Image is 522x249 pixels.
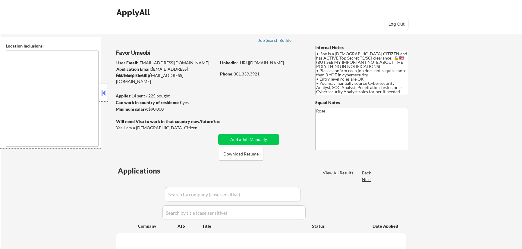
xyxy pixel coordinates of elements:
[116,93,216,99] div: 14 sent / 225 bought
[116,125,218,131] div: Yes, I am a [DEMOGRAPHIC_DATA] Citizen
[220,60,238,65] strong: LinkedIn:
[373,223,399,229] div: Date Applied
[116,66,152,72] strong: Application Email:
[116,7,152,17] div: ApplyAll
[116,93,131,98] strong: Applies:
[362,177,372,183] div: Next
[116,106,216,112] div: $90,000
[178,223,202,229] div: ATS
[116,106,148,112] strong: Minimum salary:
[385,18,409,30] button: Log Out
[218,134,279,145] button: Add a Job Manually
[116,100,183,105] strong: Can work in country of residence?:
[362,170,372,176] div: Back
[116,73,147,78] strong: Mailslurp Email:
[116,66,216,78] div: [EMAIL_ADDRESS][DOMAIN_NAME]
[116,72,216,84] div: [EMAIL_ADDRESS][DOMAIN_NAME]
[138,223,178,229] div: Company
[219,147,263,161] button: Download Resume
[116,119,216,124] strong: Will need Visa to work in that country now/future?:
[215,118,233,124] div: no
[315,45,408,51] div: Internal Notes
[258,38,294,42] div: Job Search Builder
[165,187,300,201] input: Search by company (case sensitive)
[116,60,138,65] strong: User Email:
[220,71,234,76] strong: Phone:
[220,71,305,77] div: 301.339.3921
[116,100,214,106] div: yes
[6,43,99,49] div: Location Inclusions:
[162,205,306,220] input: Search by title (case sensitive)
[202,223,306,229] div: Title
[116,60,216,66] div: [EMAIL_ADDRESS][DOMAIN_NAME]
[315,100,408,106] div: Squad Notes
[323,170,355,176] div: View All Results
[118,167,178,174] div: Applications
[239,60,284,65] a: [URL][DOMAIN_NAME]
[312,220,364,231] div: Status
[116,49,240,57] div: Favor Umeobi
